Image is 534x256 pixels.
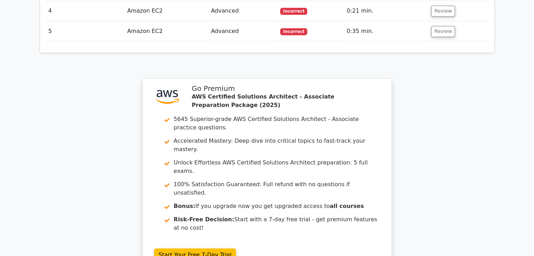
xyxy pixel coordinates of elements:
td: Advanced [208,21,278,41]
td: Advanced [208,1,278,21]
td: Amazon EC2 [124,21,208,41]
td: Amazon EC2 [124,1,208,21]
td: 5 [46,21,125,41]
button: Review [431,26,455,37]
span: Incorrect [280,8,307,15]
span: Incorrect [280,28,307,35]
td: 0:21 min. [344,1,428,21]
button: Review [431,6,455,16]
td: 4 [46,1,125,21]
td: 0:35 min. [344,21,428,41]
